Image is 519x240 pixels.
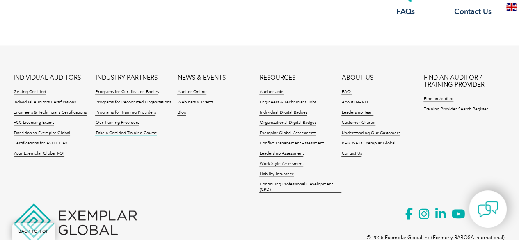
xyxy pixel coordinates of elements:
[259,110,307,116] a: Individual Digital Badges
[14,74,81,81] a: INDIVIDUAL AUDITORS
[259,182,341,193] a: Continuing Professional Development (CPD)
[95,110,155,116] a: Programs for Training Providers
[341,120,375,126] a: Customer Charter
[259,151,303,157] a: Leadership Assessment
[14,130,70,136] a: Transition to Exemplar Global
[341,151,361,157] a: Contact Us
[95,130,157,136] a: Take a Certified Training Course
[259,141,323,146] a: Conflict Management Assessment
[423,107,488,112] a: Training Provider Search Register
[14,110,87,116] a: Engineers & Technicians Certifications
[341,74,373,81] a: ABOUT US
[440,7,506,17] h3: Contact Us
[373,7,439,17] h3: FAQs
[14,151,64,157] a: Your Exemplar Global ROI
[14,100,76,105] a: Individual Auditors Certifications
[177,100,213,105] a: Webinars & Events
[14,141,67,146] a: Certifications for ASQ CQAs
[341,110,373,116] a: Leadership Team
[177,89,206,95] a: Auditor Online
[341,141,395,146] a: RABQSA is Exemplar Global
[341,130,400,136] a: Understanding Our Customers
[259,74,295,81] a: RESOURCES
[177,74,225,81] a: NEWS & EVENTS
[341,89,352,95] a: FAQs
[259,100,316,105] a: Engineers & Technicians Jobs
[95,74,157,81] a: INDUSTRY PARTNERS
[423,96,453,102] a: Find an Auditor
[478,199,498,219] img: contact-chat.png
[423,74,505,88] a: FIND AN AUDITOR / TRAINING PROVIDER
[95,120,139,126] a: Our Training Providers
[259,161,303,167] a: Work Style Assessment
[12,223,55,240] a: BACK TO TOP
[506,3,517,11] img: en
[95,89,158,95] a: Programs for Certification Bodies
[259,120,316,126] a: Organizational Digital Badges
[341,100,369,105] a: About iNARTE
[14,120,54,126] a: FCC Licensing Exams
[14,89,46,95] a: Getting Certified
[259,89,284,95] a: Auditor Jobs
[259,171,294,177] a: Liability Insurance
[259,130,316,136] a: Exemplar Global Assessments
[177,110,186,116] a: Blog
[95,100,171,105] a: Programs for Recognized Organizations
